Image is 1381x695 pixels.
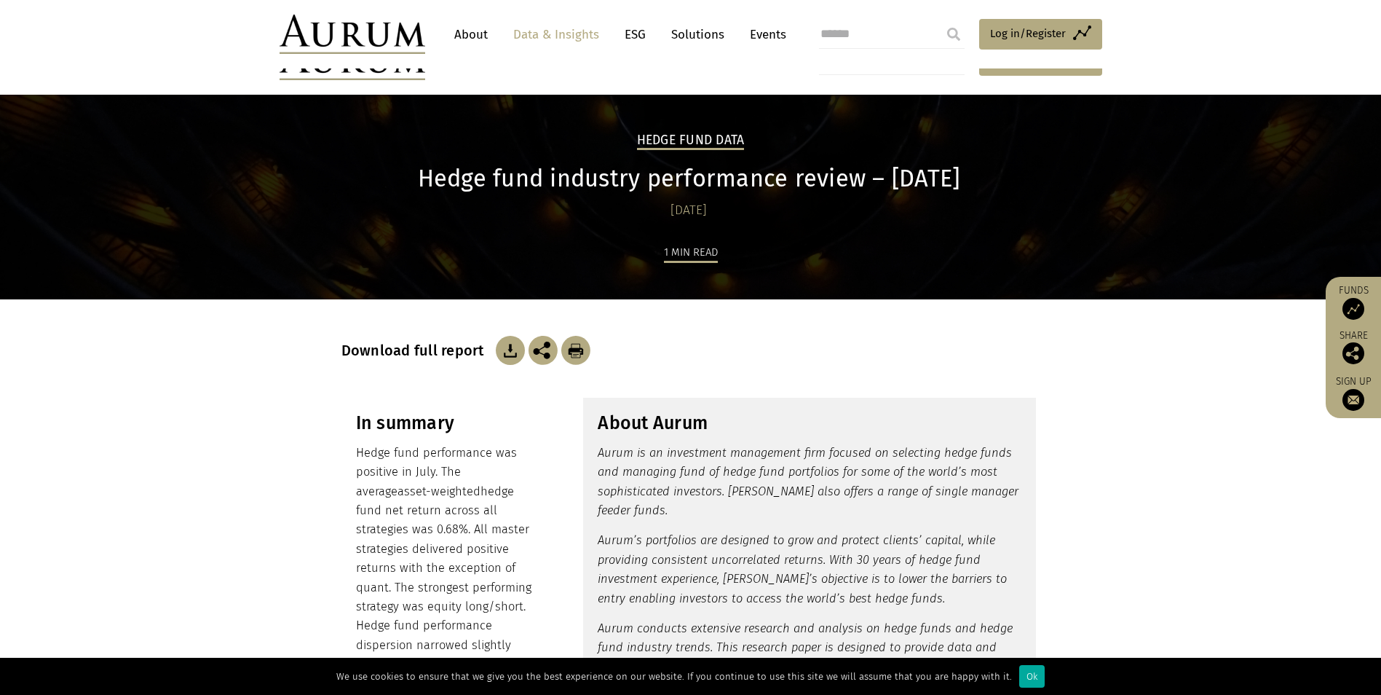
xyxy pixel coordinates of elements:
a: ESG [617,21,653,48]
img: Access Funds [1342,298,1364,320]
h3: Download full report [341,342,492,359]
img: Sign up to our newsletter [1342,389,1364,411]
h1: Hedge fund industry performance review – [DATE] [341,165,1037,193]
h3: In summary [356,412,537,434]
div: 1 min read [664,243,718,263]
div: [DATE] [341,200,1037,221]
img: Download Article [561,336,590,365]
input: Submit [939,20,968,49]
a: Data & Insights [506,21,606,48]
div: Share [1333,331,1374,364]
img: Share this post [529,336,558,365]
img: Download Article [496,336,525,365]
img: Share this post [1342,342,1364,364]
span: Log in/Register [990,25,1066,42]
a: Log in/Register [979,19,1102,50]
a: Sign up [1333,375,1374,411]
img: Aurum [280,15,425,54]
a: About [447,21,495,48]
a: Events [743,21,786,48]
h2: Hedge Fund Data [637,133,745,150]
span: asset-weighted [397,484,480,498]
em: Aurum’s portfolios are designed to grow and protect clients’ capital, while providing consistent ... [598,533,1007,605]
a: Solutions [664,21,732,48]
em: Aurum is an investment management firm focused on selecting hedge funds and managing fund of hedg... [598,446,1018,517]
div: Ok [1019,665,1045,688]
em: Aurum conducts extensive research and analysis on hedge funds and hedge fund industry trends. Thi... [598,621,1013,693]
p: Hedge fund performance was positive in July. The average hedge fund net return across all strateg... [356,444,537,675]
h3: About Aurum [598,412,1021,434]
a: Funds [1333,284,1374,320]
